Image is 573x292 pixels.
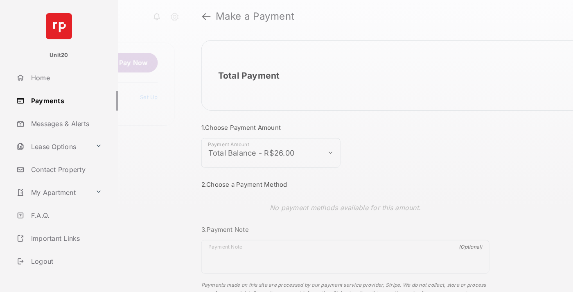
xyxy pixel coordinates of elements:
[13,68,118,88] a: Home
[13,229,105,248] a: Important Links
[46,13,72,39] img: svg+xml;base64,PHN2ZyB4bWxucz0iaHR0cDovL3d3dy53My5vcmcvMjAwMC9zdmciIHdpZHRoPSI2NCIgaGVpZ2h0PSI2NC...
[270,203,421,213] p: No payment methods available for this amount.
[201,124,490,131] h3: 1. Choose Payment Amount
[201,181,490,188] h3: 2. Choose a Payment Method
[13,114,118,134] a: Messages & Alerts
[201,226,490,233] h3: 3. Payment Note
[13,91,118,111] a: Payments
[13,183,92,202] a: My Apartment
[50,51,68,59] p: Unit20
[218,70,280,81] h2: Total Payment
[216,11,295,21] strong: Make a Payment
[140,94,158,100] a: Set Up
[13,251,118,271] a: Logout
[13,137,92,156] a: Lease Options
[13,206,118,225] a: F.A.Q.
[13,160,118,179] a: Contact Property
